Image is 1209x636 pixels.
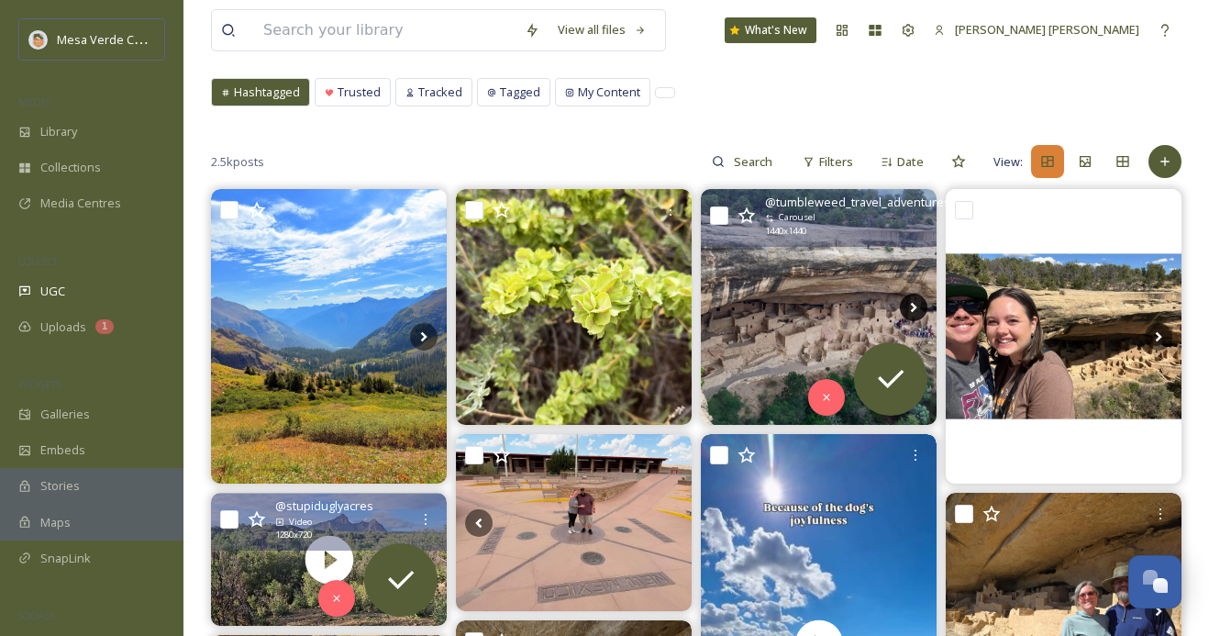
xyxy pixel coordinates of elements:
span: SOCIALS [18,608,55,622]
img: Colorado bound 🏔️ — from mountain-top lakes to ancient cliff dwellings. ㅤ ㅤ ㅤ #IceLake #IslandLak... [211,189,447,484]
img: MVC%20SnapSea%20logo%20%281%29.png [29,30,48,49]
img: #fourwingsaltbush #saltbush #atriplexcanescens #newmexico #newmexicorocks #middleofnowhere #south... [456,189,692,425]
span: WIDGETS [18,377,61,391]
video: Let's play a game of "Who's making that sound?!" #weirdanimalnoises [211,493,447,626]
img: A little #moab and #fourcorners today and yesterday [456,434,692,611]
span: Embeds [40,441,85,459]
span: MEDIA [18,95,50,108]
span: Carousel [779,211,815,224]
a: What's New [725,17,816,43]
span: Hashtagged [234,84,300,101]
input: Search your library [254,10,516,50]
span: Maps [40,514,71,531]
span: My Content [578,84,640,101]
img: #throwback #2017 #travel #traveladdict #wanderlust #adventureseeker #goexplore #exploretheworld🌎 ... [701,189,937,425]
span: 2.5k posts [211,153,264,171]
span: @ stupiduglyacres [275,497,373,515]
img: thumbnail [211,493,447,626]
a: View all files [549,12,656,48]
span: Mesa Verde Country [57,30,170,48]
span: Uploads [40,318,86,336]
span: 1440 x 1440 [765,225,806,238]
a: [PERSON_NAME] [PERSON_NAME] [925,12,1148,48]
span: @ tumbleweed_travel_adventures [765,194,950,211]
span: Stories [40,477,80,495]
span: View: [993,153,1023,171]
span: COLLECT [18,254,58,268]
button: Open Chat [1128,555,1181,608]
span: Video [289,516,312,529]
span: Tracked [418,84,462,101]
span: Trusted [338,84,381,101]
span: 1280 x 720 [275,529,312,541]
span: Collections [40,159,101,176]
span: Media Centres [40,195,121,212]
span: Tagged [500,84,540,101]
span: Date [897,153,924,171]
span: UGC [40,283,65,300]
span: SnapLink [40,550,91,567]
span: Library [40,123,77,140]
img: The Cliff Palace at Mesa Verde National Park is the largest cliff dwelling in North America. It w... [946,189,1181,484]
div: 1 [95,319,114,334]
span: Galleries [40,406,90,423]
span: Filters [819,153,853,171]
span: [PERSON_NAME] [PERSON_NAME] [955,21,1139,38]
input: Search [725,143,784,180]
